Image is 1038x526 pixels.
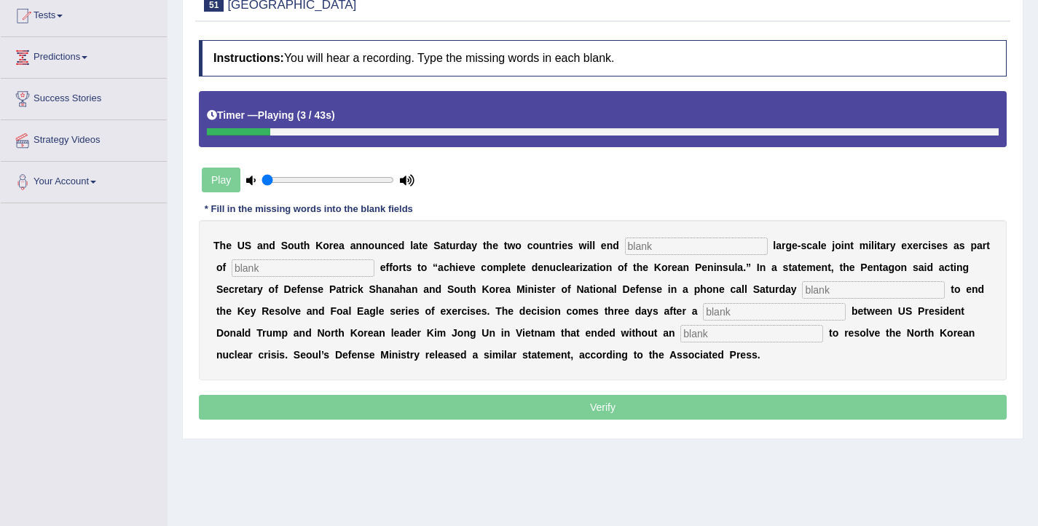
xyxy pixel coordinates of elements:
[507,240,515,251] b: w
[199,202,419,216] div: * Fill in the missing words into the blank fields
[963,262,970,273] b: g
[588,262,594,273] b: a
[288,240,294,251] b: o
[444,262,449,273] b: c
[821,240,827,251] b: e
[543,262,550,273] b: n
[850,240,854,251] b: t
[776,240,782,251] b: a
[671,283,677,295] b: n
[977,240,983,251] b: a
[812,240,818,251] b: a
[511,262,517,273] b: e
[257,240,263,251] b: a
[258,109,294,121] b: Playing
[389,262,393,273] b: f
[650,283,656,295] b: s
[223,283,229,295] b: e
[393,240,398,251] b: e
[546,240,552,251] b: n
[504,240,508,251] b: t
[1,37,167,74] a: Predictions
[570,262,576,273] b: a
[471,240,477,251] b: y
[919,262,924,273] b: a
[683,262,690,273] b: n
[222,262,226,273] b: f
[888,262,895,273] b: g
[257,283,263,295] b: y
[816,262,822,273] b: e
[394,283,400,295] b: a
[245,240,251,251] b: S
[556,262,562,273] b: c
[635,283,639,295] b: f
[229,283,235,295] b: c
[642,262,648,273] b: e
[1,79,167,115] a: Success Stories
[385,262,389,273] b: f
[656,283,662,295] b: e
[798,262,801,273] b: t
[886,240,889,251] b: r
[300,283,306,295] b: e
[253,283,257,295] b: r
[331,109,335,121] b: )
[883,262,889,273] b: a
[199,40,1007,76] h4: You will hear a recording. Type the missing words in each blank.
[532,240,539,251] b: o
[954,262,956,273] b: i
[532,262,538,273] b: d
[269,240,275,251] b: d
[382,283,388,295] b: a
[483,240,487,251] b: t
[387,240,393,251] b: c
[645,283,651,295] b: n
[592,240,595,251] b: l
[539,240,546,251] b: u
[433,262,438,273] b: “
[381,240,388,251] b: n
[760,262,766,273] b: n
[400,283,406,295] b: h
[743,262,746,273] b: .
[412,283,418,295] b: n
[661,262,668,273] b: o
[516,283,525,295] b: M
[937,240,943,251] b: e
[785,240,792,251] b: g
[489,283,496,295] b: o
[835,240,841,251] b: o
[601,240,607,251] b: e
[970,240,977,251] b: p
[447,283,454,295] b: S
[579,240,587,251] b: w
[449,240,456,251] b: u
[788,262,792,273] b: t
[783,262,789,273] b: s
[294,240,301,251] b: u
[695,262,701,273] b: P
[680,325,823,342] input: blank
[639,283,645,295] b: e
[567,283,571,295] b: f
[840,262,844,273] b: t
[802,281,945,299] input: blank
[323,240,329,251] b: o
[235,283,238,295] b: r
[527,283,534,295] b: n
[339,240,345,251] b: a
[890,240,896,251] b: y
[213,52,284,64] b: Instructions:
[731,283,736,295] b: c
[446,240,449,251] b: t
[345,283,349,295] b: r
[248,283,253,295] b: a
[527,240,533,251] b: c
[275,283,278,295] b: f
[798,240,801,251] b: -
[534,283,537,295] b: i
[913,262,919,273] b: s
[879,262,883,273] b: t
[597,262,599,273] b: i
